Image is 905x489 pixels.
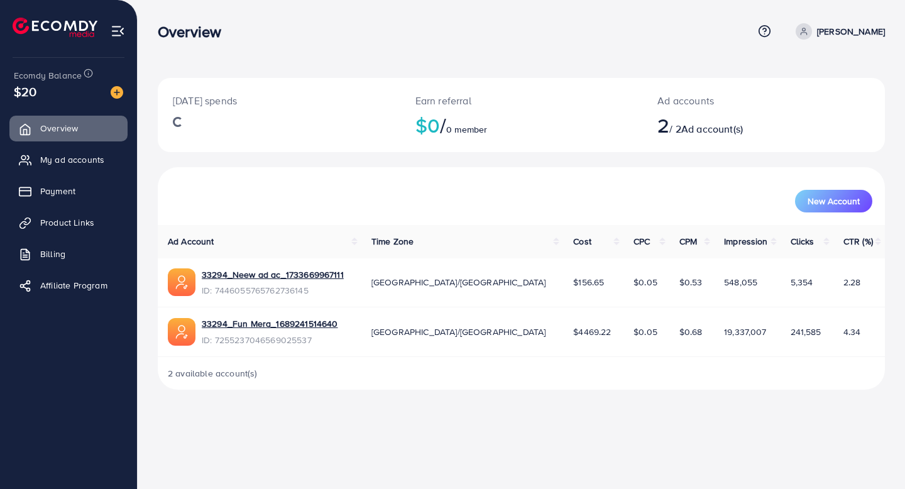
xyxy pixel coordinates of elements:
[168,235,214,248] span: Ad Account
[202,334,337,346] span: ID: 7255237046569025537
[657,113,809,137] h2: / 2
[173,93,385,108] p: [DATE] spends
[9,147,128,172] a: My ad accounts
[679,326,703,338] span: $0.68
[633,235,650,248] span: CPC
[791,23,885,40] a: [PERSON_NAME]
[817,24,885,39] p: [PERSON_NAME]
[657,111,669,140] span: 2
[158,23,231,41] h3: Overview
[371,235,414,248] span: Time Zone
[657,93,809,108] p: Ad accounts
[40,216,94,229] span: Product Links
[13,18,97,37] img: logo
[168,318,195,346] img: ic-ads-acc.e4c84228.svg
[9,273,128,298] a: Affiliate Program
[843,276,861,288] span: 2.28
[40,122,78,135] span: Overview
[9,241,128,266] a: Billing
[202,284,344,297] span: ID: 7446055765762736145
[446,123,487,136] span: 0 member
[14,69,82,82] span: Ecomdy Balance
[843,235,873,248] span: CTR (%)
[111,86,123,99] img: image
[14,82,36,101] span: $20
[791,235,814,248] span: Clicks
[9,210,128,235] a: Product Links
[168,268,195,296] img: ic-ads-acc.e4c84228.svg
[633,276,657,288] span: $0.05
[633,326,657,338] span: $0.05
[724,276,757,288] span: 548,055
[9,179,128,204] a: Payment
[202,268,344,281] a: 33294_Neew ad ac_1733669967111
[681,122,743,136] span: Ad account(s)
[440,111,446,140] span: /
[791,326,821,338] span: 241,585
[40,153,104,166] span: My ad accounts
[843,326,861,338] span: 4.34
[795,190,872,212] button: New Account
[168,367,258,380] span: 2 available account(s)
[40,185,75,197] span: Payment
[679,276,703,288] span: $0.53
[679,235,697,248] span: CPM
[40,248,65,260] span: Billing
[573,276,604,288] span: $156.65
[415,113,628,137] h2: $0
[724,235,768,248] span: Impression
[371,276,546,288] span: [GEOGRAPHIC_DATA]/[GEOGRAPHIC_DATA]
[724,326,767,338] span: 19,337,007
[371,326,546,338] span: [GEOGRAPHIC_DATA]/[GEOGRAPHIC_DATA]
[9,116,128,141] a: Overview
[111,24,125,38] img: menu
[573,326,611,338] span: $4469.22
[808,197,860,206] span: New Account
[202,317,337,330] a: 33294_Fun Mera_1689241514640
[791,276,813,288] span: 5,354
[40,279,107,292] span: Affiliate Program
[415,93,628,108] p: Earn referral
[573,235,591,248] span: Cost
